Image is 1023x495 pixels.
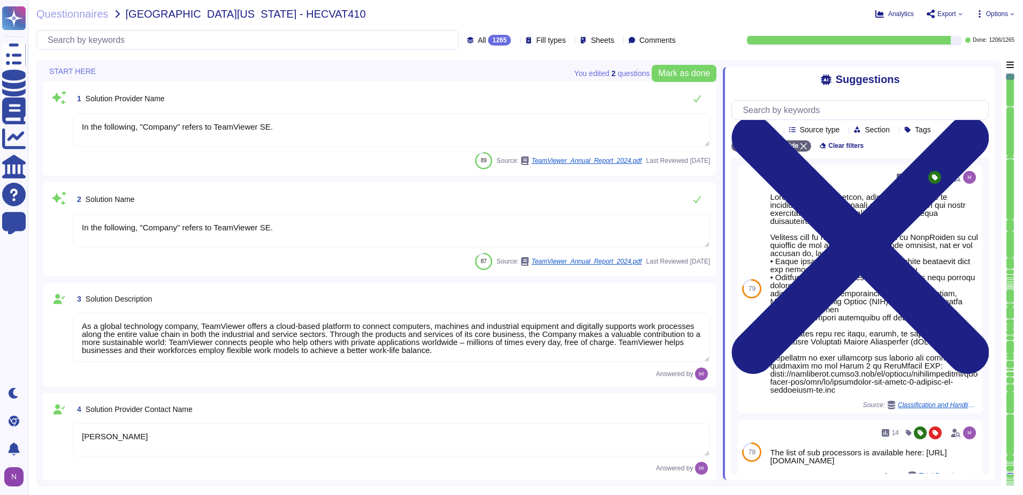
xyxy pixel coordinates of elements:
[973,37,987,43] span: Done:
[481,258,487,264] span: 87
[888,11,914,17] span: Analytics
[883,471,978,480] span: Source:
[892,430,899,436] span: 14
[86,295,152,303] span: Solution Description
[531,258,642,265] span: TeamViewer_Annual_Report_2024.pdf
[652,65,716,82] button: Mark as done
[574,70,650,77] span: You edited question s
[73,406,81,413] span: 4
[536,36,566,44] span: Fill types
[656,371,693,377] span: Answered by
[612,70,616,77] b: 2
[695,462,708,475] img: user
[875,10,914,18] button: Analytics
[497,156,642,165] span: Source:
[963,171,976,184] img: user
[963,426,976,439] img: user
[646,157,711,164] span: Last Reviewed [DATE]
[126,9,366,19] span: [GEOGRAPHIC_DATA][US_STATE] - HECVAT410
[49,67,96,75] span: START HERE
[86,195,135,204] span: Solution Name
[737,101,988,119] input: Search by keywords
[749,286,755,292] span: 79
[658,69,710,78] span: Mark as done
[531,157,642,164] span: TeamViewer_Annual_Report_2024.pdf
[986,11,1008,17] span: Options
[478,36,486,44] span: All
[86,94,165,103] span: Solution Provider Name
[695,367,708,380] img: user
[73,214,710,247] textarea: In the following, "Company" refers to TeamViewer SE.
[989,37,1014,43] span: 1206 / 1265
[646,258,711,265] span: Last Reviewed [DATE]
[770,448,978,464] div: The list of sub processors is available here: [URL][DOMAIN_NAME]
[73,196,81,203] span: 2
[591,36,614,44] span: Sheets
[73,295,81,303] span: 3
[73,114,710,147] textarea: In the following, "Company" refers to TeamViewer SE.
[73,423,710,456] textarea: [PERSON_NAME]
[488,35,511,46] div: 1265
[937,11,956,17] span: Export
[919,472,978,479] span: Third Party Inventory
[497,257,642,266] span: Source:
[639,36,676,44] span: Comments
[2,465,31,489] button: user
[86,405,193,414] span: Solution Provider Contact Name
[36,9,109,19] span: Questionnaires
[42,31,459,49] input: Search by keywords
[73,95,81,102] span: 1
[749,449,755,455] span: 78
[4,467,24,486] img: user
[481,157,487,163] span: 89
[73,313,710,362] textarea: As a global technology company, TeamViewer offers a cloud-based platform to connect computers, ma...
[656,465,693,471] span: Answered by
